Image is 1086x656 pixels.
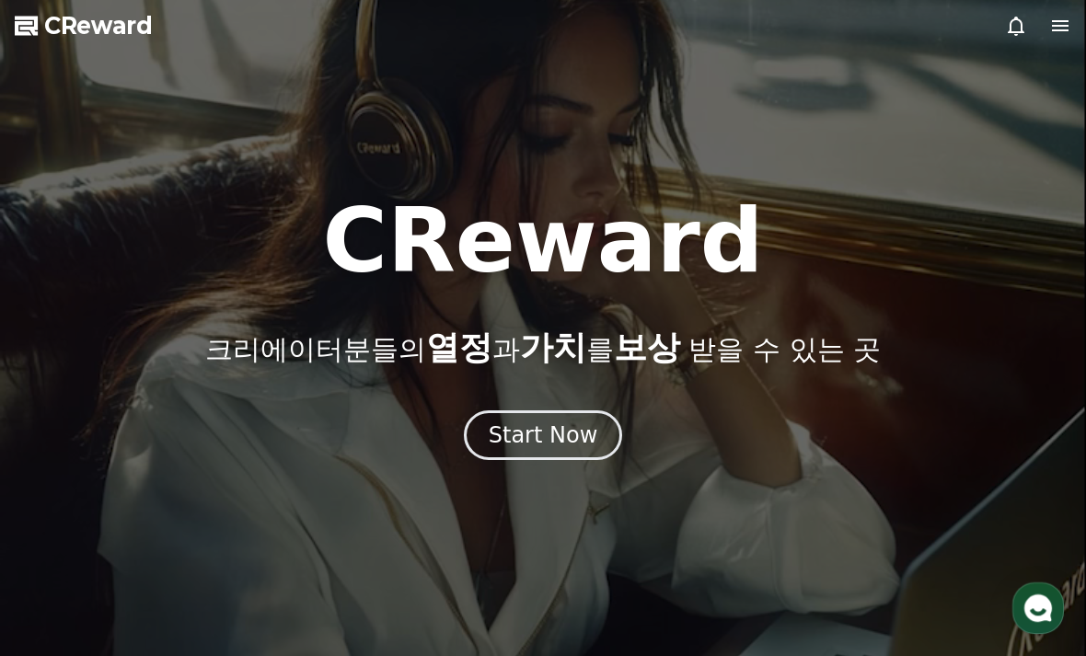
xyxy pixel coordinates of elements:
button: Start Now [464,410,623,460]
span: 가치 [520,328,586,366]
span: 열정 [426,328,492,366]
a: CReward [15,11,153,40]
h1: CReward [322,197,763,285]
span: 보상 [614,328,680,366]
span: CReward [44,11,153,40]
p: 크리에이터분들의 과 를 받을 수 있는 곳 [205,329,881,366]
div: Start Now [489,420,598,450]
a: Start Now [464,429,623,446]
